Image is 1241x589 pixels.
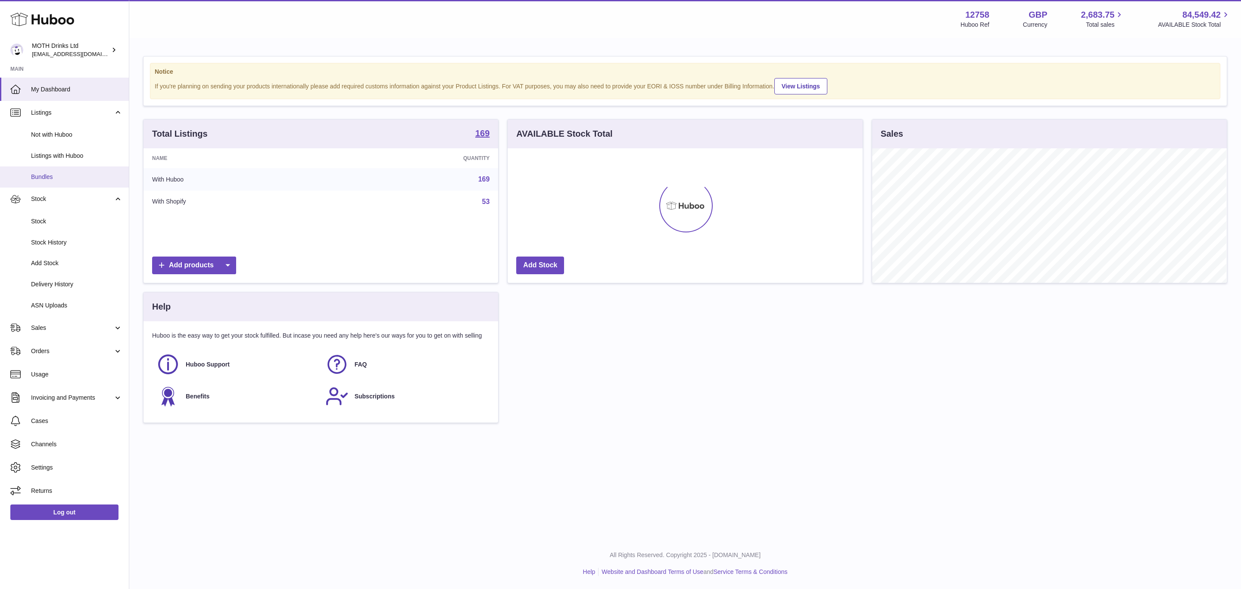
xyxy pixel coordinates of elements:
img: internalAdmin-12758@internal.huboo.com [10,44,23,56]
th: Quantity [335,148,498,168]
a: Website and Dashboard Terms of Use [602,568,703,575]
span: Bundles [31,173,122,181]
div: Currency [1023,21,1048,29]
a: Add products [152,257,236,274]
span: Stock [31,195,113,203]
h3: Sales [881,128,903,140]
div: If you're planning on sending your products internationally please add required customs informati... [155,77,1216,94]
strong: 169 [475,129,490,138]
a: Add Stock [516,257,564,274]
a: 2,683.75 Total sales [1081,9,1125,29]
a: 53 [482,198,490,205]
a: 84,549.42 AVAILABLE Stock Total [1158,9,1231,29]
span: Huboo Support [186,360,230,369]
span: Total sales [1086,21,1124,29]
a: Service Terms & Conditions [714,568,788,575]
span: Sales [31,324,113,332]
a: Help [583,568,596,575]
strong: GBP [1029,9,1047,21]
td: With Huboo [143,168,335,191]
span: Delivery History [31,280,122,288]
span: Stock History [31,238,122,247]
span: Usage [31,370,122,379]
h3: AVAILABLE Stock Total [516,128,612,140]
span: ASN Uploads [31,301,122,310]
a: 169 [475,129,490,139]
span: My Dashboard [31,85,122,94]
a: Huboo Support [156,353,317,376]
a: View Listings [774,78,827,94]
h3: Help [152,301,171,313]
span: Not with Huboo [31,131,122,139]
a: Benefits [156,385,317,408]
span: Add Stock [31,259,122,267]
span: Benefits [186,392,209,401]
span: Stock [31,217,122,226]
span: Invoicing and Payments [31,394,113,402]
span: Returns [31,487,122,495]
strong: Notice [155,68,1216,76]
a: Subscriptions [325,385,486,408]
span: 84,549.42 [1182,9,1221,21]
span: Settings [31,464,122,472]
div: Huboo Ref [960,21,989,29]
h3: Total Listings [152,128,208,140]
li: and [599,568,787,576]
th: Name [143,148,335,168]
p: Huboo is the easy way to get your stock fulfilled. But incase you need any help here's our ways f... [152,332,490,340]
div: MOTH Drinks Ltd [32,42,109,58]
span: [EMAIL_ADDRESS][DOMAIN_NAME] [32,50,127,57]
span: Subscriptions [355,392,395,401]
span: Channels [31,440,122,448]
span: Cases [31,417,122,425]
p: All Rights Reserved. Copyright 2025 - [DOMAIN_NAME] [136,551,1234,559]
a: FAQ [325,353,486,376]
a: Log out [10,504,118,520]
strong: 12758 [965,9,989,21]
span: Listings [31,109,113,117]
a: 169 [478,175,490,183]
span: Orders [31,347,113,355]
td: With Shopify [143,191,335,213]
span: AVAILABLE Stock Total [1158,21,1231,29]
span: Listings with Huboo [31,152,122,160]
span: 2,683.75 [1081,9,1115,21]
span: FAQ [355,360,367,369]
